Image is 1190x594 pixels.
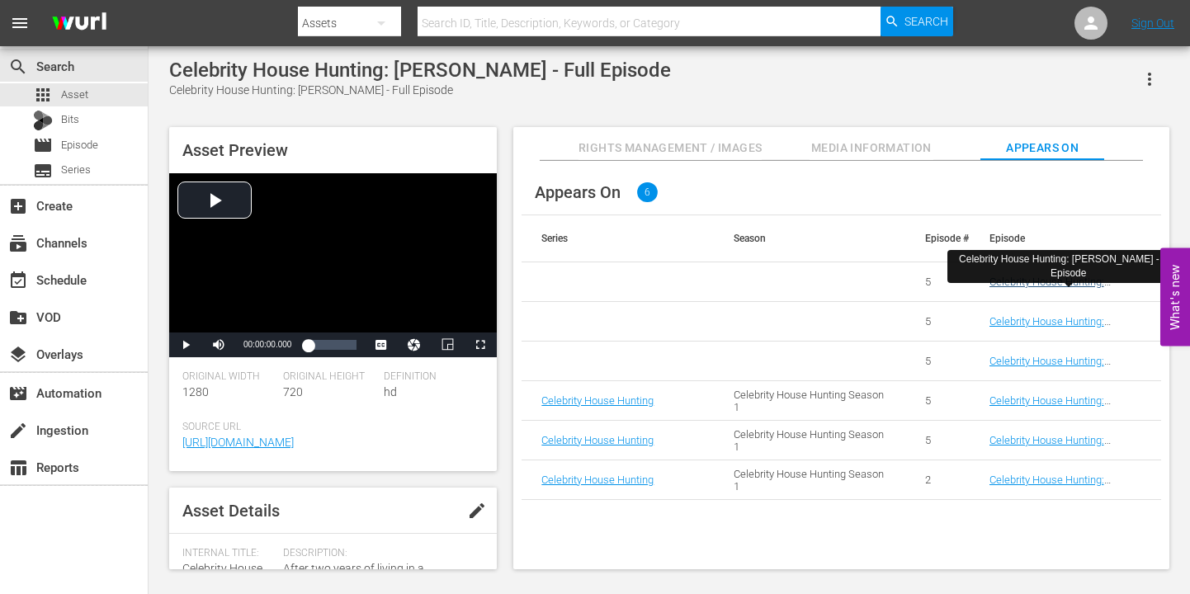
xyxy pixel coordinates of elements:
span: edit [467,501,487,521]
span: VOD [8,308,28,328]
span: Ingestion [8,421,28,441]
span: add_box [8,196,28,216]
th: Series [522,215,713,262]
button: Fullscreen [464,332,497,357]
span: Appears On [535,182,621,202]
div: Progress Bar [308,340,357,350]
span: Series [33,161,53,181]
a: Sign Out [1131,16,1174,30]
a: [URL][DOMAIN_NAME] [182,436,294,449]
td: Celebrity House Hunting Season 1 [714,381,905,421]
button: Jump To Time [398,332,431,357]
td: 2 [905,460,969,500]
span: Episode [61,137,98,153]
span: Rights Management / Images [578,138,762,158]
button: Captions [365,332,398,357]
span: Appears On [980,138,1104,158]
span: Automation [8,384,28,403]
a: Celebrity House Hunting: [PERSON_NAME] - Full Episode [989,315,1133,340]
span: search [8,57,28,77]
span: Media Information [810,138,933,158]
td: 5 [905,302,969,342]
button: Picture-in-Picture [431,332,464,357]
span: Asset [61,87,88,103]
td: 5 [905,421,969,460]
td: 5 [905,381,969,421]
span: Overlays [8,345,28,365]
button: Mute [202,332,235,357]
span: Description: [283,547,476,560]
div: Celebrity House Hunting: [PERSON_NAME] - Full Episode [169,82,671,99]
a: Celebrity House Hunting: [PERSON_NAME] - Full Episode [989,394,1133,419]
td: Celebrity House Hunting Season 1 [714,460,905,500]
span: Original Height [283,370,375,384]
span: Schedule [8,271,28,290]
span: Search [904,7,948,36]
span: menu [10,13,30,33]
button: Search [881,7,953,36]
span: Bits [61,111,79,128]
span: table_chart [8,458,28,478]
span: hd [384,385,397,398]
span: 1280 [182,385,209,398]
span: 6 [637,182,658,202]
span: Source Url [182,421,475,434]
div: Video Player [169,173,497,357]
button: Open Feedback Widget [1160,248,1190,346]
td: 5 [905,262,969,302]
th: Episode # [905,215,969,262]
a: Celebrity House Hunting [541,434,654,446]
span: Asset Preview [182,140,288,160]
img: ans4CAIJ8jUAAAAAAAAAAAAAAAAAAAAAAAAgQb4GAAAAAAAAAAAAAAAAAAAAAAAAJMjXAAAAAAAAAAAAAAAAAAAAAAAAgAT5G... [40,4,119,43]
a: Celebrity House Hunting: [PERSON_NAME] [989,474,1111,498]
span: Original Width [182,370,275,384]
button: edit [457,491,497,530]
span: Channels [8,233,28,253]
th: Episode [970,215,1161,262]
th: Season [714,215,905,262]
div: Celebrity House Hunting: [PERSON_NAME] - Full Episode [169,59,671,82]
td: Celebrity House Hunting Season 1 [714,421,905,460]
div: Celebrity House Hunting: [PERSON_NAME] - Full Episode [954,252,1183,280]
span: Asset Details [182,501,280,521]
span: apps [33,85,53,105]
span: Internal Title: [182,547,275,560]
a: Celebrity House Hunting: [PERSON_NAME] [989,355,1111,379]
span: Definition [384,370,476,384]
button: Play [169,332,202,357]
a: Celebrity House Hunting [541,474,654,486]
td: 5 [905,342,969,381]
span: movie [33,135,53,155]
a: Celebrity House Hunting: [PERSON_NAME] [989,434,1111,459]
span: 00:00:00.000 [243,340,291,349]
span: 720 [283,385,303,398]
a: Celebrity House Hunting [541,394,654,407]
span: Series [61,162,91,178]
